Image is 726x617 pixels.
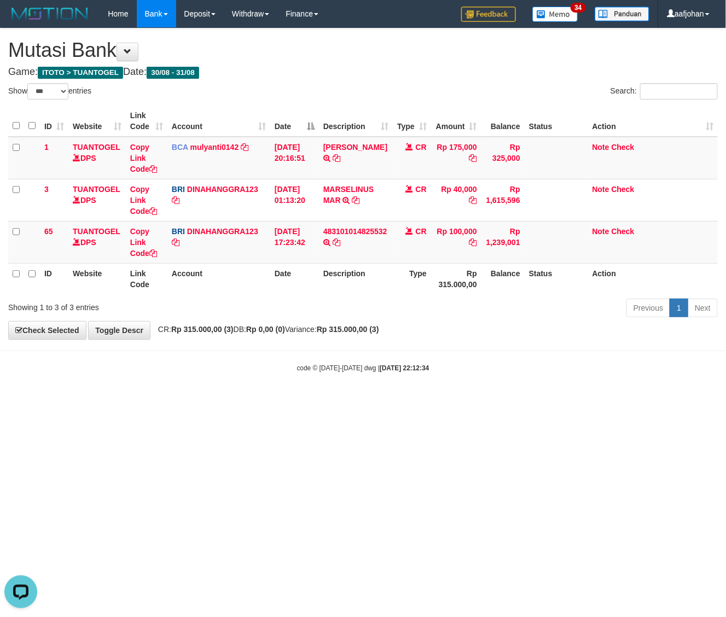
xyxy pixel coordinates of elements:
a: Copy Rp 40,000 to clipboard [469,196,477,205]
a: Note [593,143,609,152]
span: BRI [172,227,185,236]
a: Copy 483101014825532 to clipboard [333,238,340,247]
span: CR [416,185,427,194]
small: code © [DATE]-[DATE] dwg | [297,364,429,372]
a: Copy DINAHANGGRA123 to clipboard [172,238,179,247]
a: Note [593,227,609,236]
td: [DATE] 20:16:51 [270,137,319,179]
a: DINAHANGGRA123 [187,185,258,194]
label: Search: [611,83,718,100]
span: CR [416,227,427,236]
a: DINAHANGGRA123 [187,227,258,236]
td: [DATE] 01:13:20 [270,179,319,221]
a: Copy Rp 100,000 to clipboard [469,238,477,247]
a: Copy MARSELINUS MAR to clipboard [352,196,360,205]
a: Previous [626,299,670,317]
th: ID: activate to sort column ascending [40,106,68,137]
th: Amount: activate to sort column ascending [431,106,481,137]
button: Open LiveChat chat widget [4,4,37,37]
a: Check [612,185,635,194]
a: TUANTOGEL [73,227,120,236]
th: Account: activate to sort column ascending [167,106,270,137]
span: 34 [571,3,585,13]
a: Copy JAJA JAHURI to clipboard [333,154,340,162]
th: Action [588,263,718,294]
a: Copy Rp 175,000 to clipboard [469,154,477,162]
th: Type [393,263,431,294]
th: Status [525,263,588,294]
td: DPS [68,179,126,221]
th: Description [319,263,393,294]
span: 65 [44,227,53,236]
span: BCA [172,143,188,152]
a: Copy DINAHANGGRA123 to clipboard [172,196,179,205]
a: TUANTOGEL [73,143,120,152]
a: Copy mulyanti0142 to clipboard [241,143,248,152]
img: panduan.png [595,7,649,21]
th: Website [68,263,126,294]
strong: Rp 0,00 (0) [246,325,285,334]
strong: [DATE] 22:12:34 [380,364,429,372]
span: CR [416,143,427,152]
span: 1 [44,143,49,152]
th: Action: activate to sort column ascending [588,106,718,137]
th: Balance [481,263,525,294]
th: Website: activate to sort column ascending [68,106,126,137]
th: Date [270,263,319,294]
a: Note [593,185,609,194]
img: Feedback.jpg [461,7,516,22]
a: TUANTOGEL [73,185,120,194]
th: Link Code: activate to sort column ascending [126,106,167,137]
td: Rp 325,000 [481,137,525,179]
span: CR: DB: Variance: [153,325,379,334]
a: [PERSON_NAME] [323,143,387,152]
a: Check [612,227,635,236]
span: 30/08 - 31/08 [147,67,199,79]
a: Toggle Descr [88,321,150,340]
th: Balance [481,106,525,137]
a: Check [612,143,635,152]
td: DPS [68,221,126,263]
th: Account [167,263,270,294]
a: Check Selected [8,321,86,340]
span: BRI [172,185,185,194]
td: Rp 175,000 [431,137,481,179]
select: Showentries [27,83,68,100]
label: Show entries [8,83,91,100]
td: Rp 1,615,596 [481,179,525,221]
span: 3 [44,185,49,194]
a: Copy Link Code [130,185,157,216]
a: MARSELINUS MAR [323,185,374,205]
a: Next [688,299,718,317]
img: MOTION_logo.png [8,5,91,22]
td: [DATE] 17:23:42 [270,221,319,263]
th: Link Code [126,263,167,294]
a: 483101014825532 [323,227,387,236]
td: Rp 1,239,001 [481,221,525,263]
div: Showing 1 to 3 of 3 entries [8,298,294,313]
th: Rp 315.000,00 [431,263,481,294]
a: mulyanti0142 [190,143,239,152]
input: Search: [640,83,718,100]
h4: Game: Date: [8,67,718,78]
strong: Rp 315.000,00 (3) [171,325,234,334]
strong: Rp 315.000,00 (3) [317,325,379,334]
th: Date: activate to sort column descending [270,106,319,137]
th: Description: activate to sort column ascending [319,106,393,137]
td: Rp 40,000 [431,179,481,221]
th: ID [40,263,68,294]
h1: Mutasi Bank [8,39,718,61]
td: Rp 100,000 [431,221,481,263]
img: Button%20Memo.svg [532,7,578,22]
td: DPS [68,137,126,179]
th: Type: activate to sort column ascending [393,106,431,137]
a: Copy Link Code [130,143,157,173]
a: Copy Link Code [130,227,157,258]
a: 1 [670,299,688,317]
th: Status [525,106,588,137]
span: ITOTO > TUANTOGEL [38,67,123,79]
